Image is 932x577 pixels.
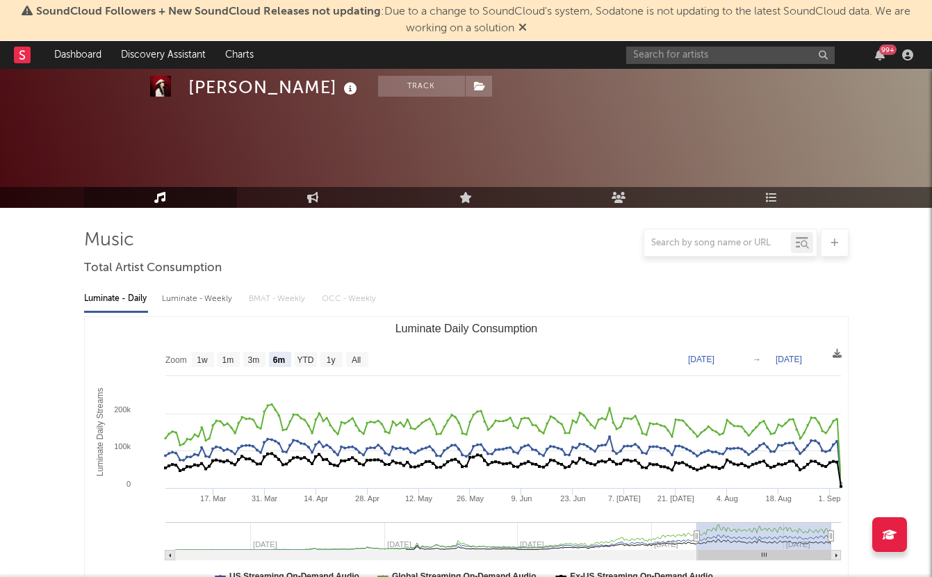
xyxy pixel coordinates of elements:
[351,355,360,365] text: All
[378,76,465,97] button: Track
[607,494,640,503] text: 7. [DATE]
[36,6,910,34] span: : Due to a change to SoundCloud's system, Sodatone is not updating to the latest SoundCloud data....
[753,355,761,364] text: →
[200,494,227,503] text: 17. Mar
[126,480,130,488] text: 0
[297,355,313,365] text: YTD
[560,494,585,503] text: 23. Jun
[304,494,328,503] text: 14. Apr
[188,76,361,99] div: [PERSON_NAME]
[657,494,694,503] text: 21. [DATE]
[215,41,263,69] a: Charts
[36,6,381,17] span: SoundCloud Followers + New SoundCloud Releases not updating
[272,355,284,365] text: 6m
[44,41,111,69] a: Dashboard
[716,494,737,503] text: 4. Aug
[818,494,840,503] text: 1. Sep
[644,238,791,249] input: Search by song name or URL
[222,355,234,365] text: 1m
[95,388,105,476] text: Luminate Daily Streams
[84,260,222,277] span: Total Artist Consumption
[197,355,208,365] text: 1w
[518,23,527,34] span: Dismiss
[111,41,215,69] a: Discovery Assistant
[879,44,897,55] div: 99 +
[626,47,835,64] input: Search for artists
[456,494,484,503] text: 26. May
[395,323,537,334] text: Luminate Daily Consumption
[247,355,259,365] text: 3m
[688,355,714,364] text: [DATE]
[765,494,791,503] text: 18. Aug
[162,287,235,311] div: Luminate - Weekly
[326,355,335,365] text: 1y
[251,494,277,503] text: 31. Mar
[776,355,802,364] text: [DATE]
[875,49,885,60] button: 99+
[165,355,187,365] text: Zoom
[404,494,432,503] text: 12. May
[511,494,532,503] text: 9. Jun
[355,494,379,503] text: 28. Apr
[114,405,131,414] text: 200k
[114,442,131,450] text: 100k
[84,287,148,311] div: Luminate - Daily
